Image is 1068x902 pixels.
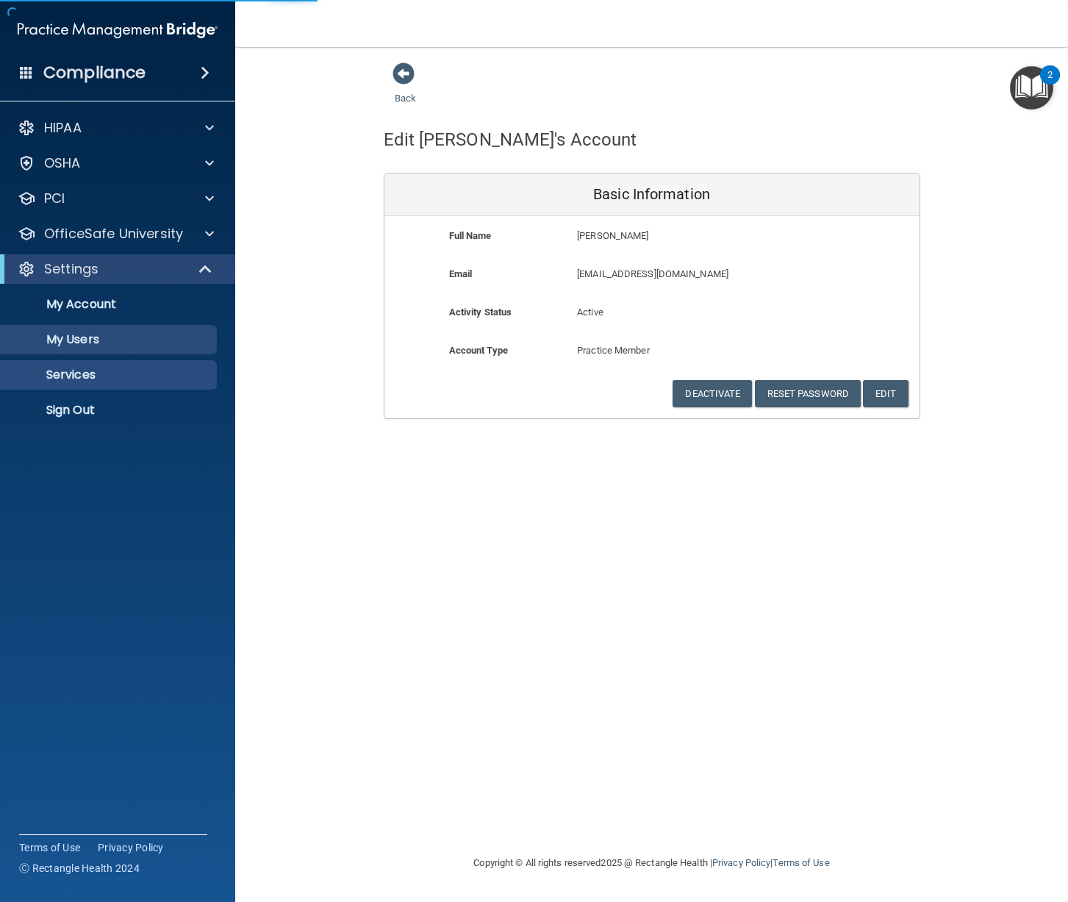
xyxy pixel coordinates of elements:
a: Settings [18,260,213,278]
b: Activity Status [449,307,512,318]
span: Ⓒ Rectangle Health 2024 [19,861,140,876]
a: OfficeSafe University [18,225,214,243]
p: Practice Member [577,342,726,359]
div: Copyright © All rights reserved 2025 @ Rectangle Health | | [384,840,920,887]
p: OSHA [44,154,81,172]
a: Back [395,75,416,104]
button: Reset Password [755,380,861,407]
button: Open Resource Center, 2 new notifications [1010,66,1053,110]
p: [PERSON_NAME] [577,227,811,245]
p: My Account [10,297,210,312]
p: My Users [10,332,210,347]
p: Settings [44,260,98,278]
p: HIPAA [44,119,82,137]
p: Sign Out [10,403,210,418]
p: Active [577,304,726,321]
h4: Compliance [43,62,146,83]
p: PCI [44,190,65,207]
div: 2 [1047,75,1053,94]
b: Account Type [449,345,508,356]
button: Deactivate [673,380,752,407]
a: OSHA [18,154,214,172]
p: OfficeSafe University [44,225,183,243]
button: Edit [863,380,908,407]
h4: Edit [PERSON_NAME]'s Account [384,130,637,149]
img: PMB logo [18,15,218,45]
p: Services [10,368,210,382]
a: Terms of Use [773,857,829,868]
b: Email [449,268,473,279]
iframe: Drift Widget Chat Controller [814,798,1050,856]
b: Full Name [449,230,492,241]
a: HIPAA [18,119,214,137]
a: Privacy Policy [98,840,164,855]
p: [EMAIL_ADDRESS][DOMAIN_NAME] [577,265,811,283]
a: Privacy Policy [712,857,770,868]
a: PCI [18,190,214,207]
a: Terms of Use [19,840,80,855]
div: Basic Information [384,173,920,216]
